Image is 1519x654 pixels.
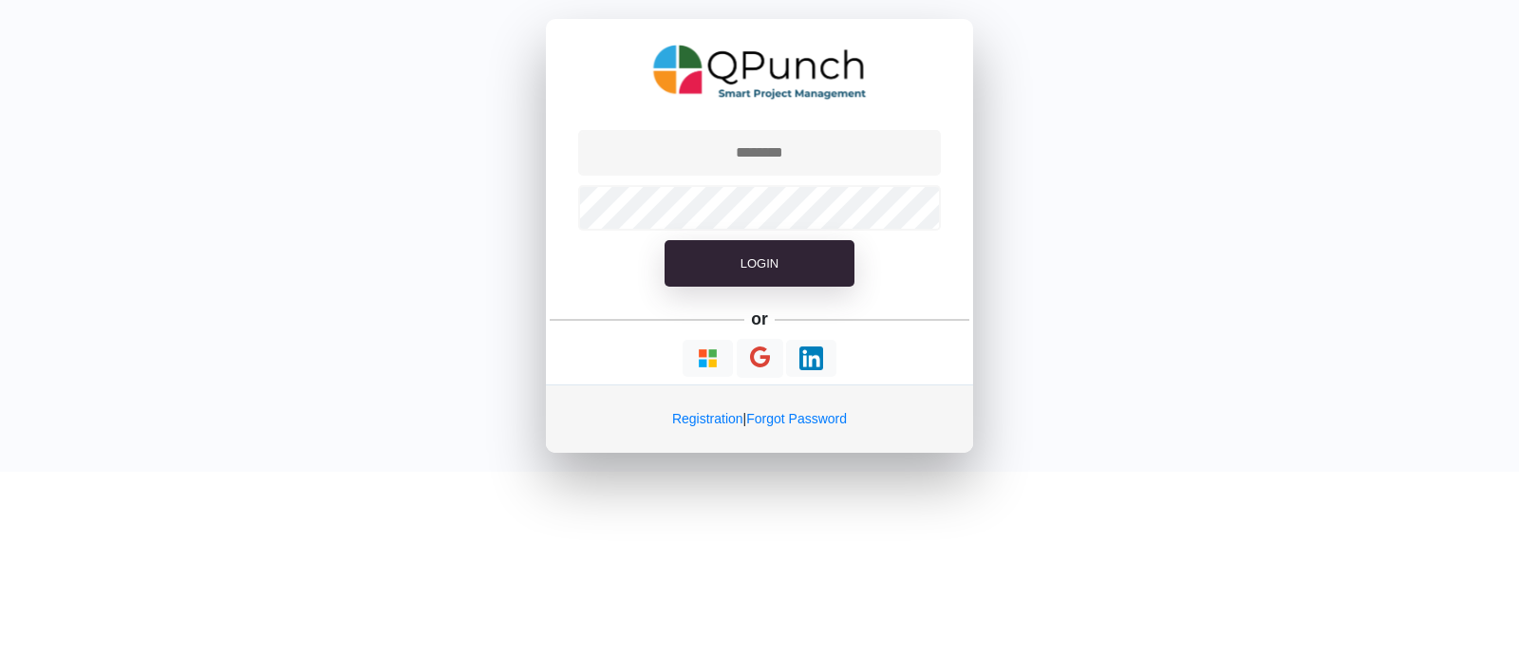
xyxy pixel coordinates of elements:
button: Continue With Microsoft Azure [683,340,733,377]
span: Login [741,256,778,271]
img: Loading... [799,346,823,370]
img: Loading... [696,346,720,370]
h5: or [748,306,772,332]
a: Registration [672,411,743,426]
a: Forgot Password [746,411,847,426]
button: Continue With Google [737,339,783,378]
button: Continue With LinkedIn [786,340,836,377]
div: | [546,384,973,453]
img: QPunch [653,38,867,106]
button: Login [665,240,854,288]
